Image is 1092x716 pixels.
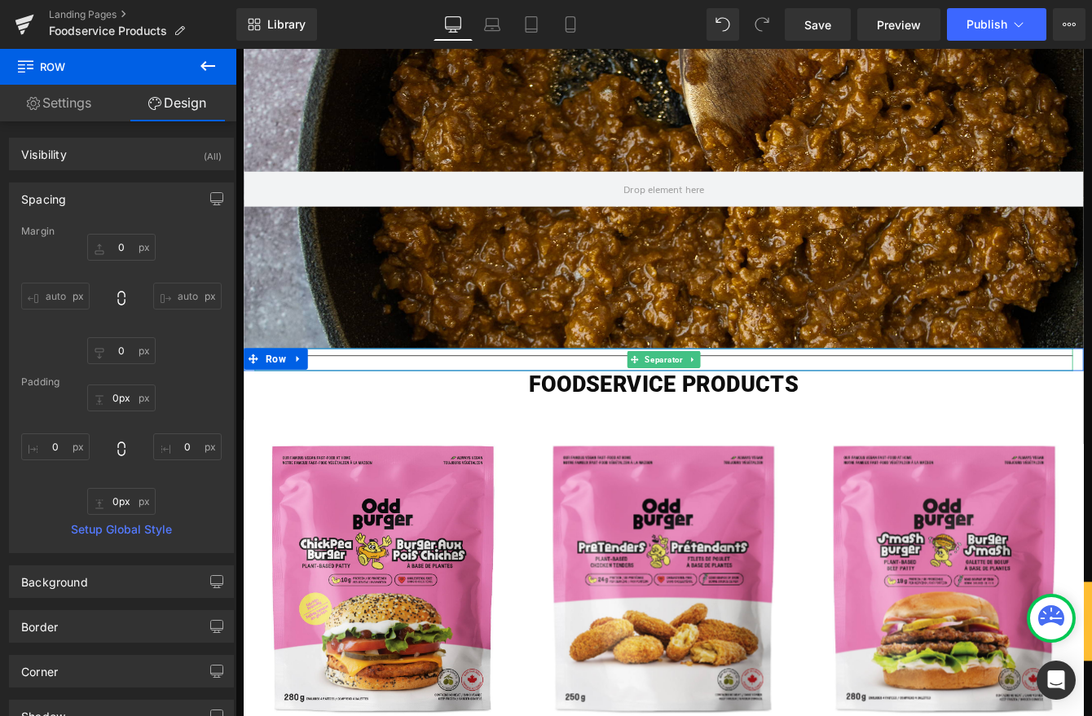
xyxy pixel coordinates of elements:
[118,85,236,121] a: Design
[21,376,222,388] div: Padding
[10,371,976,402] h1: FOODSERVICE PRODUCTS
[21,183,66,206] div: Spacing
[62,345,83,369] a: Expand / Collapse
[964,626,979,692] a: ORDER NOW
[87,384,156,411] input: 0
[512,8,551,41] a: Tablet
[21,523,222,536] a: Setup Global Style
[21,226,222,237] div: Margin
[21,656,58,679] div: Corner
[267,17,306,32] span: Library
[1053,8,1085,41] button: More
[21,611,58,634] div: Border
[468,348,517,367] span: Separator
[16,49,179,85] span: Row
[804,16,831,33] span: Save
[21,138,67,161] div: Visibility
[153,283,222,310] input: 0
[236,8,317,41] a: New Library
[877,16,921,33] span: Preview
[21,566,88,589] div: Background
[49,24,167,37] span: Foodservice Products
[707,8,739,41] button: Undo
[21,283,90,310] input: 0
[746,8,778,41] button: Redo
[473,8,512,41] a: Laptop
[153,433,222,460] input: 0
[204,138,222,165] div: (All)
[947,8,1046,41] button: Publish
[49,8,236,21] a: Landing Pages
[1037,661,1076,700] div: Open Intercom Messenger
[551,8,590,41] a: Mobile
[857,8,940,41] a: Preview
[87,234,156,261] input: 0
[21,433,90,460] input: 0
[518,348,535,367] a: Expand / Collapse
[87,488,156,515] input: 0
[967,18,1007,31] span: Publish
[31,345,62,369] span: Row
[434,8,473,41] a: Desktop
[87,337,156,364] input: 0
